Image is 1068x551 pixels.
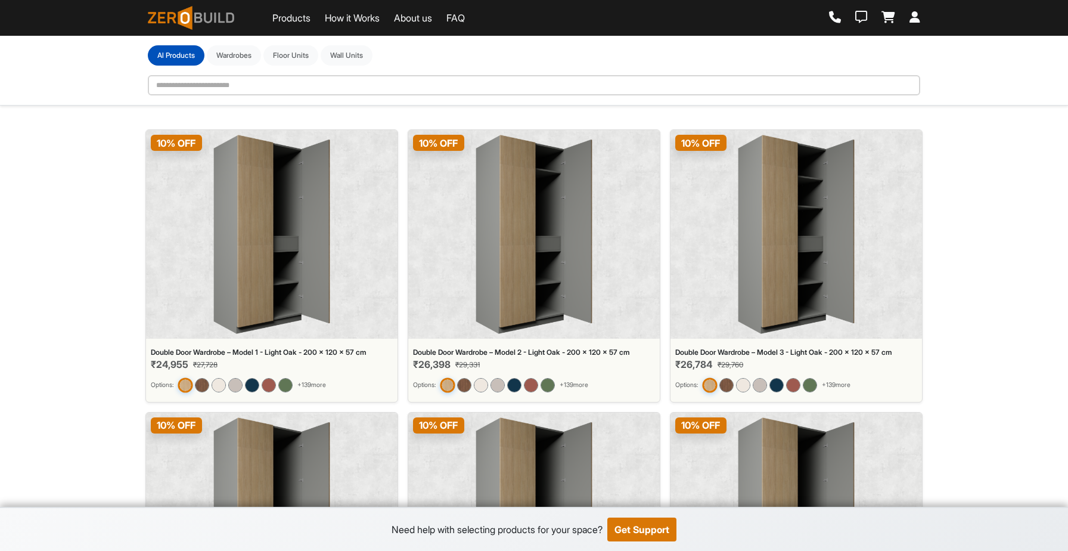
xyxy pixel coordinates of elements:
button: Floor Units [263,45,318,66]
div: Need help with selecting products for your space? [392,522,603,537]
img: Double Door Wardrobe – Model 2 - Graphite Blue - 200 x 120 x 57 cm [507,378,521,392]
span: ₹29,331 [455,360,480,370]
div: Double Door Wardrobe – Model 2 - Light Oak - 200 x 120 x 57 cm [413,348,655,357]
img: Double Door Wardrobe – Model 3 - Ivory Cream - 200 x 120 x 57 cm [736,378,750,392]
img: Double Door Wardrobe – Model 2 - English Green - 200 x 120 x 57 cm [541,378,555,392]
img: Double Door Wardrobe – Model 1 - Ivory Cream - 200 x 120 x 57 cm [212,378,226,392]
div: Double Door Wardrobe – Model 3 - Light Oak - 200 x 120 x 57 cm [675,348,917,357]
span: ₹24,955 [151,359,188,370]
img: Double Door Wardrobe – Model 1 - Walnut Brown - 200 x 120 x 57 cm [195,378,209,392]
img: ZeroBuild logo [148,6,234,30]
a: About us [394,11,432,25]
a: FAQ [446,11,465,25]
img: Double Door Wardrobe – Model 2 - Earth Brown - 200 x 120 x 57 cm [524,378,538,392]
a: Products [272,11,311,25]
img: Double Door Wardrobe – Model 1 - Sandstone - 200 x 120 x 57 cm [228,378,243,392]
span: ₹29,760 [718,360,743,370]
span: 10 % OFF [675,135,727,151]
span: 10 % OFF [413,135,464,151]
span: ₹26,398 [413,359,451,370]
img: Double Door Wardrobe – Model 3 - Earth Brown - 200 x 120 x 57 cm [786,378,800,392]
span: + 139 more [560,380,588,390]
img: Double Door Wardrobe – Model 1 - Graphite Blue - 200 x 120 x 57 cm [245,378,259,392]
span: 10 % OFF [151,417,202,434]
div: Double Door Wardrobe – Model 1 - Light Oak - 200 x 120 x 57 cm [151,348,393,357]
img: Double Door Wardrobe – Model 1 - Earth Brown - 200 x 120 x 57 cm [262,378,276,392]
img: Double Door Wardrobe – Model 3 - Light Oak - 200 x 120 x 57 cm [702,377,717,392]
img: Double Door Wardrobe – Model 3 - Light Oak - 200 x 120 x 57 cm [738,135,855,334]
img: Double Door Wardrobe – Model 3 - Graphite Blue - 200 x 120 x 57 cm [769,378,784,392]
img: Double Door Wardrobe – Model 3 - Sandstone - 200 x 120 x 57 cm [753,378,767,392]
img: Double Door Wardrobe – Model 2 - Ivory Cream - 200 x 120 x 57 cm [474,378,488,392]
img: Double Door Wardrobe – Model 1 - Light Oak - 200 x 120 x 57 cm [178,377,193,392]
span: ₹26,784 [675,359,713,370]
img: Double Door Wardrobe – Model 3 - Walnut Brown - 200 x 120 x 57 cm [719,378,734,392]
img: Double Door Wardrobe – Model 2 - Light Oak - 200 x 120 x 57 cm [476,135,592,334]
a: Login [909,11,920,24]
span: 10 % OFF [675,417,727,434]
small: Options: [413,380,436,390]
button: Get Support [607,518,676,541]
a: How it Works [325,11,380,25]
button: Wall Units [321,45,372,66]
button: Al Products [148,45,204,66]
span: + 139 more [822,380,850,390]
span: 10 % OFF [413,417,464,434]
a: Double Door Wardrobe – Model 3 - Light Oak - 200 x 120 x 57 cm10% OFFDouble Door Wardrobe – Model... [670,129,923,403]
img: Double Door Wardrobe – Model 2 - Light Oak - 200 x 120 x 57 cm [440,377,455,392]
span: 10 % OFF [151,135,202,151]
span: ₹27,728 [193,360,218,370]
a: Double Door Wardrobe – Model 2 - Light Oak - 200 x 120 x 57 cm10% OFFDouble Door Wardrobe – Model... [408,129,660,403]
img: Double Door Wardrobe – Model 3 - English Green - 200 x 120 x 57 cm [803,378,817,392]
small: Options: [675,380,698,390]
img: Double Door Wardrobe – Model 1 - Light Oak - 200 x 120 x 57 cm [213,135,330,334]
img: Double Door Wardrobe – Model 2 - Sandstone - 200 x 120 x 57 cm [490,378,505,392]
button: Wardrobes [207,45,261,66]
a: Double Door Wardrobe – Model 1 - Light Oak - 200 x 120 x 57 cm10% OFFDouble Door Wardrobe – Model... [145,129,398,403]
span: + 139 more [297,380,326,390]
img: Double Door Wardrobe – Model 1 - English Green - 200 x 120 x 57 cm [278,378,293,392]
small: Options: [151,380,173,390]
img: Double Door Wardrobe – Model 2 - Walnut Brown - 200 x 120 x 57 cm [457,378,471,392]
